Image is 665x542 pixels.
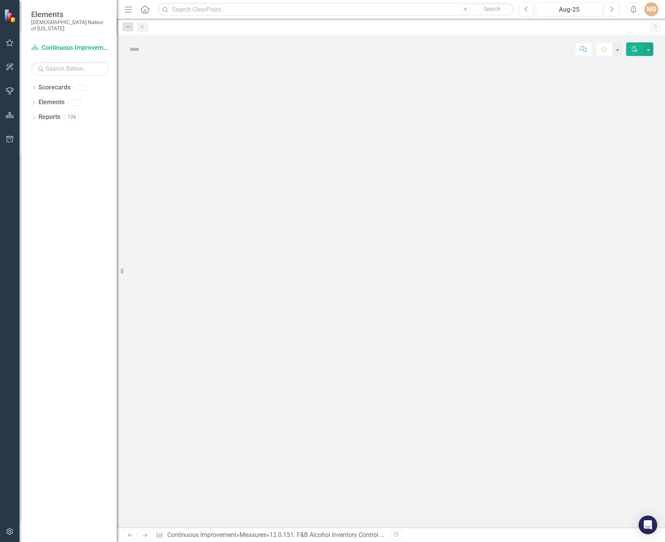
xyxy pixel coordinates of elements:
a: Continuous Improvement [167,531,236,539]
a: Reports [38,113,60,122]
input: Search Below... [31,62,109,75]
small: [DEMOGRAPHIC_DATA] Nation of [US_STATE] [31,19,109,32]
a: Continuous Improvement [31,44,109,52]
img: ClearPoint Strategy [3,9,17,23]
input: Search ClearPoint... [157,3,513,16]
div: 12.0.151: F&B Alcohol Inventory Control Process (DCR) KPIs [269,531,434,539]
a: Elements [38,98,65,107]
img: Not Defined [128,43,141,56]
a: Scorecards [38,83,70,92]
button: Search [472,4,511,15]
div: 139 [64,114,79,121]
span: Search [484,6,500,12]
div: Open Intercom Messenger [639,516,657,534]
div: Aug-25 [539,5,600,14]
span: Elements [31,10,109,19]
button: Aug-25 [536,2,602,16]
a: Measures [240,531,266,539]
button: MG [644,2,658,16]
div: » » [156,531,385,540]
